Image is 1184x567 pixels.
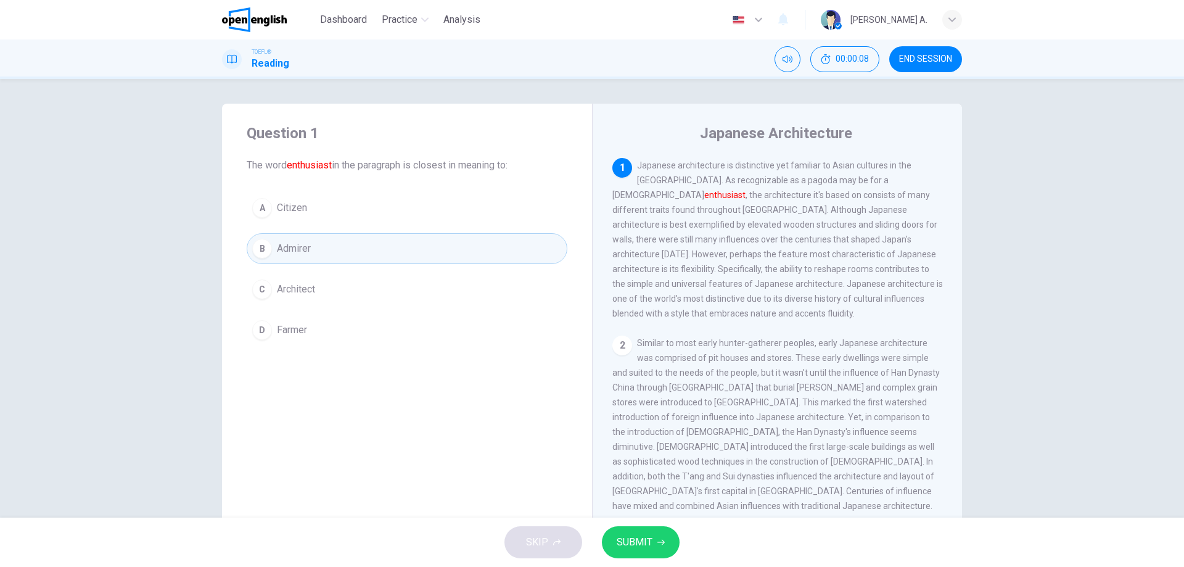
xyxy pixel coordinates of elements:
button: SUBMIT [602,526,680,558]
button: ACitizen [247,192,567,223]
div: B [252,239,272,259]
div: A [252,198,272,218]
span: SUBMIT [617,534,652,551]
div: 2 [612,336,632,355]
div: D [252,320,272,340]
img: Profile picture [821,10,841,30]
font: enthusiast [704,190,746,200]
span: Japanese architecture is distinctive yet familiar to Asian cultures in the [GEOGRAPHIC_DATA]. As ... [612,160,943,318]
button: BAdmirer [247,233,567,264]
div: 1 [612,158,632,178]
span: END SESSION [899,54,952,64]
span: Admirer [277,241,311,256]
div: Hide [810,46,879,72]
button: Analysis [438,9,485,31]
span: Architect [277,282,315,297]
font: enthusiast [287,159,332,171]
h1: Reading [252,56,289,71]
div: C [252,279,272,299]
h4: Question 1 [247,123,567,143]
button: 00:00:08 [810,46,879,72]
button: END SESSION [889,46,962,72]
button: Practice [377,9,434,31]
button: CArchitect [247,274,567,305]
button: DFarmer [247,315,567,346]
span: Analysis [443,12,480,27]
a: OpenEnglish logo [222,7,315,32]
span: TOEFL® [252,48,271,56]
span: Citizen [277,201,307,215]
img: OpenEnglish logo [222,7,287,32]
span: 00:00:08 [836,54,869,64]
div: [PERSON_NAME] A. [850,12,927,27]
div: Mute [775,46,800,72]
span: Practice [382,12,417,27]
span: The word in the paragraph is closest in meaning to: [247,158,567,173]
span: Dashboard [320,12,367,27]
img: en [731,15,746,25]
h4: Japanese Architecture [700,123,852,143]
span: Similar to most early hunter-gatherer peoples, early Japanese architecture was comprised of pit h... [612,338,940,540]
button: Dashboard [315,9,372,31]
span: Farmer [277,323,307,337]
